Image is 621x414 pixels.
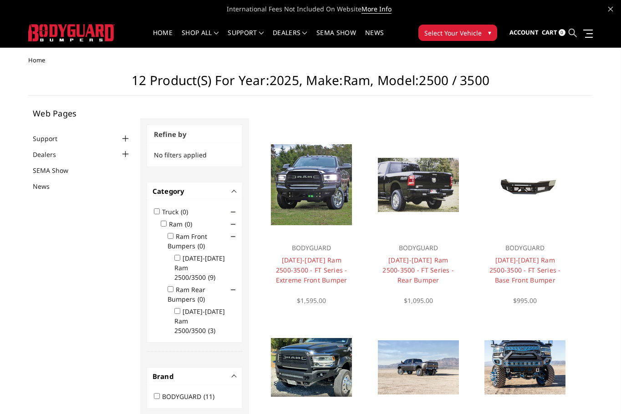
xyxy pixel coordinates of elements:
[33,182,61,191] a: News
[28,73,593,96] h1: 12 Product(s) for Year:2025, Make:Ram, Model:2500 / 3500
[231,234,235,239] span: Click to show/hide children
[182,30,219,47] a: shop all
[153,186,237,197] h4: Category
[575,370,621,414] iframe: Chat Widget
[316,30,356,47] a: SEMA Show
[198,242,205,250] span: (0)
[382,256,454,284] a: [DATE]-[DATE] Ram 2500-3500 - FT Series - Rear Bumper
[147,125,243,144] h3: Refine by
[424,28,482,38] span: Select Your Vehicle
[33,150,67,159] a: Dealers
[204,392,214,401] span: (11)
[404,296,433,305] span: $1,095.00
[231,210,235,214] span: Click to show/hide children
[154,151,207,159] span: No filters applied
[559,29,565,36] span: 0
[153,30,173,47] a: Home
[486,242,565,253] p: BODYGUARD
[168,232,210,250] label: Ram Front Bumpers
[162,392,220,401] label: BODYGUARD
[232,374,237,379] button: -
[28,24,115,41] img: BODYGUARD BUMPERS
[174,307,225,335] label: [DATE]-[DATE] Ram 2500/3500
[365,30,384,47] a: News
[228,30,264,47] a: Support
[231,288,235,292] span: Click to show/hide children
[297,296,326,305] span: $1,595.00
[513,296,537,305] span: $995.00
[489,256,561,284] a: [DATE]-[DATE] Ram 2500-3500 - FT Series - Base Front Bumper
[488,28,491,37] span: ▾
[208,326,215,335] span: (3)
[181,207,188,216] span: (0)
[542,28,557,36] span: Cart
[232,189,237,193] button: -
[509,20,539,45] a: Account
[162,207,193,216] label: Truck
[33,109,131,117] h5: Web Pages
[418,25,497,41] button: Select Your Vehicle
[185,220,192,228] span: (0)
[33,166,80,175] a: SEMA Show
[231,222,235,227] span: Click to show/hide children
[379,242,458,253] p: BODYGUARD
[208,273,215,282] span: (9)
[273,30,307,47] a: Dealers
[276,256,347,284] a: [DATE]-[DATE] Ram 2500-3500 - FT Series - Extreme Front Bumper
[542,20,565,45] a: Cart 0
[198,295,205,303] span: (0)
[169,220,198,228] label: Ram
[174,254,225,282] label: [DATE]-[DATE] Ram 2500/3500
[509,28,539,36] span: Account
[272,242,351,253] p: BODYGUARD
[33,134,69,143] a: Support
[153,371,237,382] h4: Brand
[361,5,392,14] a: More Info
[168,285,210,303] label: Ram Rear Bumpers
[28,56,45,64] span: Home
